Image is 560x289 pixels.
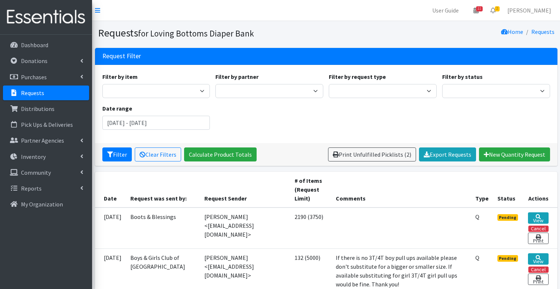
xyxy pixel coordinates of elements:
[21,185,42,192] p: Reports
[468,3,485,18] a: 11
[531,28,554,35] a: Requests
[493,172,524,208] th: Status
[528,212,548,224] a: View
[21,153,46,160] p: Inventory
[290,172,332,208] th: # of Items (Request Limit)
[21,57,47,65] p: Donations
[528,233,548,244] a: Print
[102,52,141,60] h3: Request Filter
[138,28,254,39] small: for Loving Bottoms Diaper Bank
[21,41,48,49] p: Dashboard
[98,27,324,39] h1: Requests
[3,149,89,164] a: Inventory
[528,274,548,285] a: Print
[471,172,493,208] th: Type
[3,5,89,29] img: HumanEssentials
[3,53,89,68] a: Donations
[135,147,181,161] a: Clear Filters
[479,147,550,161] a: New Quantity Request
[95,208,126,249] td: [DATE]
[290,208,332,249] td: 2190 (3750)
[102,72,138,81] label: Filter by item
[184,147,257,161] a: Calculate Product Totals
[3,101,89,116] a: Distributions
[126,172,200,208] th: Request was sent by:
[102,104,132,113] label: Date range
[21,121,73,128] p: Pick Ups & Deliveries
[3,197,89,212] a: My Organization
[426,3,465,18] a: User Guide
[126,208,200,249] td: Boots & Blessings
[485,3,501,18] a: 2
[21,137,64,144] p: Partner Agencies
[524,172,557,208] th: Actions
[475,254,479,261] abbr: Quantity
[497,214,518,221] span: Pending
[95,172,126,208] th: Date
[21,89,44,97] p: Requests
[442,72,483,81] label: Filter by status
[102,147,132,161] button: Filter
[3,165,89,180] a: Community
[501,3,557,18] a: [PERSON_NAME]
[3,181,89,196] a: Reports
[3,38,89,52] a: Dashboard
[21,169,51,176] p: Community
[215,72,258,81] label: Filter by partner
[328,147,416,161] a: Print Unfulfilled Picklists (2)
[200,172,290,208] th: Request Sender
[200,208,290,249] td: [PERSON_NAME] <[EMAIL_ADDRESS][DOMAIN_NAME]>
[475,213,479,220] abbr: Quantity
[3,117,89,132] a: Pick Ups & Deliveries
[497,255,518,262] span: Pending
[528,253,548,265] a: View
[3,70,89,84] a: Purchases
[21,105,54,112] p: Distributions
[528,226,549,232] button: Cancel
[3,86,89,100] a: Requests
[419,147,476,161] a: Export Requests
[501,28,523,35] a: Home
[21,73,47,81] p: Purchases
[331,172,471,208] th: Comments
[495,6,500,11] span: 2
[21,201,63,208] p: My Organization
[102,116,210,130] input: January 1, 2011 - December 31, 2011
[329,72,386,81] label: Filter by request type
[528,267,549,273] button: Cancel
[3,133,89,148] a: Partner Agencies
[476,6,483,11] span: 11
